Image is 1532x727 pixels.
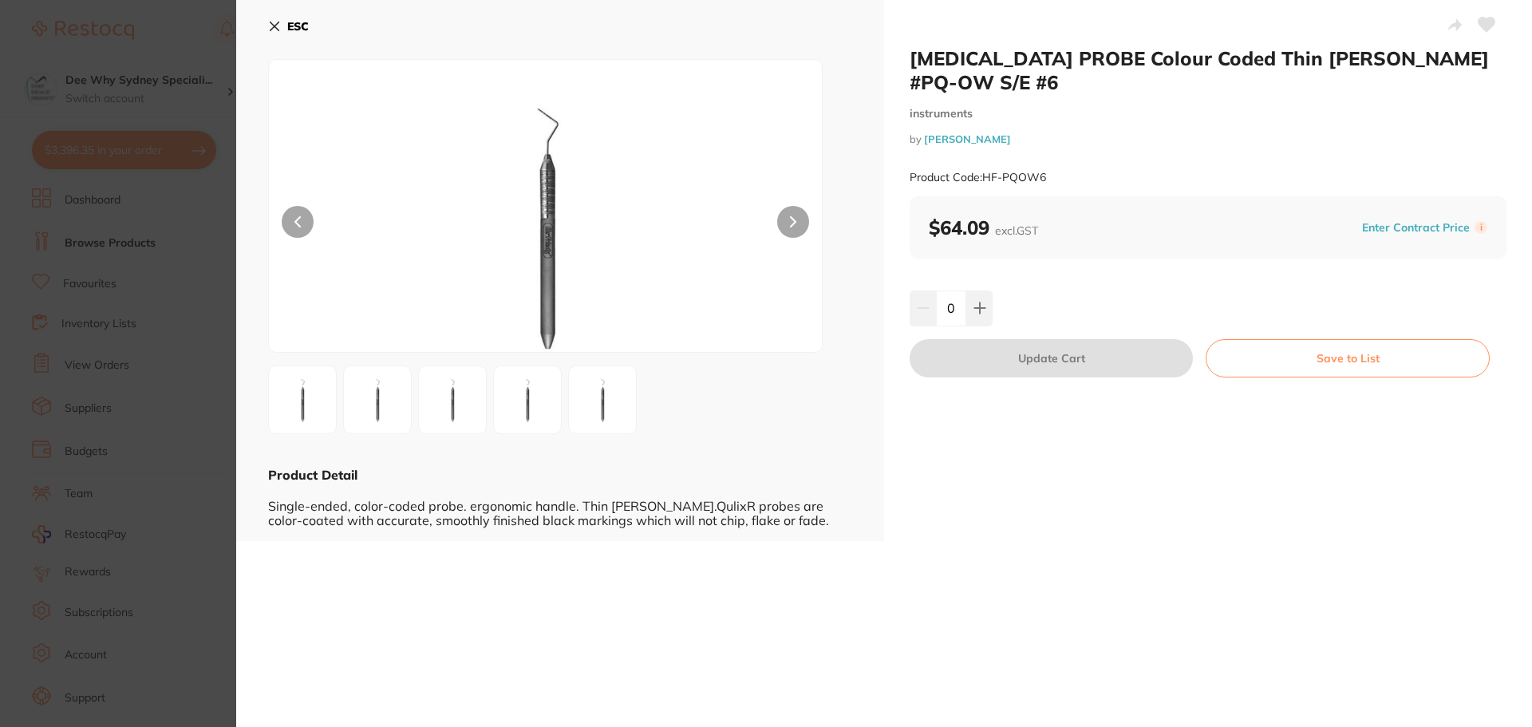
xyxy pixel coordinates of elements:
p: Message from Restocq, sent 5d ago [69,61,275,76]
button: Update Cart [910,339,1193,377]
button: ESC [268,13,309,40]
img: Profile image for Restocq [36,48,61,73]
button: Save to List [1206,339,1490,377]
a: [PERSON_NAME] [924,132,1011,145]
img: XzQuanBn [499,371,556,429]
img: XzUuanBn [574,371,631,429]
small: Product Code: HF-PQOW6 [910,171,1046,184]
label: i [1475,221,1487,234]
img: XzIuanBn [349,371,406,429]
h2: [MEDICAL_DATA] PROBE Colour Coded Thin [PERSON_NAME] #PQ-OW S/E #6 [910,46,1506,94]
div: Single-ended, color-coded probe. ergonomic handle. Thin [PERSON_NAME].QulixR probes are color-coa... [268,484,852,527]
img: LmpwZw [380,100,712,352]
small: instruments [910,107,1506,121]
b: Product Detail [268,467,357,483]
small: by [910,133,1506,145]
span: Have a lovely day as well! 😊 [69,46,231,59]
button: Enter Contract Price [1357,220,1475,235]
img: XzMuanBn [424,371,481,429]
img: LmpwZw [274,371,331,429]
b: ESC [287,19,309,34]
b: $64.09 [929,215,1038,239]
div: message notification from Restocq, 5d ago. Have a lovely day as well! 😊 [24,34,295,86]
span: excl. GST [995,223,1038,238]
